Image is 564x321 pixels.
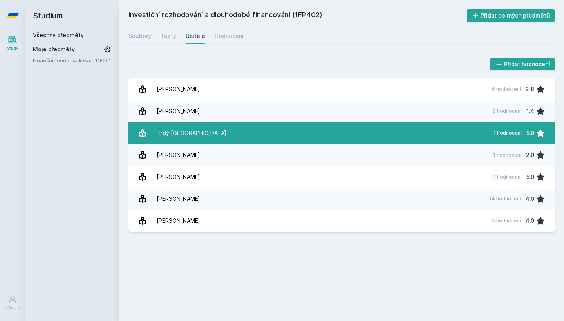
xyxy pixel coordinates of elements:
[493,108,522,114] div: 8 hodnocení
[157,147,200,163] div: [PERSON_NAME]
[526,213,534,229] div: 4.0
[7,45,18,51] div: Study
[493,152,521,158] div: 1 hodnocení
[128,166,555,188] a: [PERSON_NAME] 1 hodnocení 5.0
[157,169,200,185] div: [PERSON_NAME]
[33,56,95,64] a: Finanční teorie, politika a instituce
[128,188,555,210] a: [PERSON_NAME] 14 hodnocení 4.0
[493,174,522,180] div: 1 hodnocení
[492,86,521,92] div: 6 hodnocení
[128,9,467,22] h2: Investiční rozhodování a dlouhodobé financování (1FP402)
[493,130,522,136] div: 1 hodnocení
[128,100,555,122] a: [PERSON_NAME] 8 hodnocení 1.4
[33,45,75,53] span: Moje předměty
[95,57,111,63] a: 11F201
[128,32,151,40] div: Soubory
[489,196,521,202] div: 14 hodnocení
[467,9,555,22] button: Přidat do mých předmětů
[526,125,534,141] div: 5.0
[128,28,151,44] a: Soubory
[490,58,555,70] button: Přidat hodnocení
[128,78,555,100] a: [PERSON_NAME] 6 hodnocení 2.8
[492,218,521,224] div: 5 hodnocení
[526,191,534,207] div: 4.0
[215,28,244,44] a: Hodnocení
[161,28,176,44] a: Testy
[186,32,205,40] div: Učitelé
[526,103,534,119] div: 1.4
[157,125,226,141] div: Hrdý [GEOGRAPHIC_DATA]
[186,28,205,44] a: Učitelé
[157,191,200,207] div: [PERSON_NAME]
[526,81,534,97] div: 2.8
[161,32,176,40] div: Testy
[2,291,23,315] a: Uživatel
[128,210,555,232] a: [PERSON_NAME] 5 hodnocení 4.0
[128,144,555,166] a: [PERSON_NAME] 1 hodnocení 2.0
[157,103,200,119] div: [PERSON_NAME]
[215,32,244,40] div: Hodnocení
[33,32,84,38] a: Všechny předměty
[526,147,534,163] div: 2.0
[128,122,555,144] a: Hrdý [GEOGRAPHIC_DATA] 1 hodnocení 5.0
[157,213,200,229] div: [PERSON_NAME]
[2,31,23,55] a: Study
[526,169,534,185] div: 5.0
[157,81,200,97] div: [PERSON_NAME]
[4,305,21,311] div: Uživatel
